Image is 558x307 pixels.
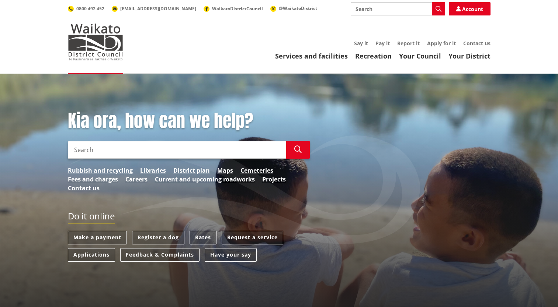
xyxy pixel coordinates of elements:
[68,24,123,60] img: Waikato District Council - Te Kaunihera aa Takiwaa o Waikato
[217,166,233,175] a: Maps
[68,110,310,132] h1: Kia ora, how can we help?
[279,5,317,11] span: @WaikatoDistrict
[120,248,200,262] a: Feedback & Complaints
[399,52,441,60] a: Your Council
[427,40,456,47] a: Apply for it
[205,248,257,262] a: Have your say
[132,231,184,244] a: Register a dog
[190,231,216,244] a: Rates
[68,184,100,193] a: Contact us
[68,231,127,244] a: Make a payment
[212,6,263,12] span: WaikatoDistrictCouncil
[275,52,348,60] a: Services and facilities
[262,175,286,184] a: Projects
[173,166,210,175] a: District plan
[68,175,118,184] a: Fees and charges
[112,6,196,12] a: [EMAIL_ADDRESS][DOMAIN_NAME]
[204,6,263,12] a: WaikatoDistrictCouncil
[270,5,317,11] a: @WaikatoDistrict
[68,141,286,159] input: Search input
[240,166,273,175] a: Cemeteries
[68,211,115,224] h2: Do it online
[140,166,166,175] a: Libraries
[354,40,368,47] a: Say it
[351,2,445,15] input: Search input
[448,52,491,60] a: Your District
[120,6,196,12] span: [EMAIL_ADDRESS][DOMAIN_NAME]
[397,40,420,47] a: Report it
[222,231,283,244] a: Request a service
[463,40,491,47] a: Contact us
[155,175,255,184] a: Current and upcoming roadworks
[76,6,104,12] span: 0800 492 452
[68,166,133,175] a: Rubbish and recycling
[125,175,148,184] a: Careers
[355,52,392,60] a: Recreation
[449,2,491,15] a: Account
[68,6,104,12] a: 0800 492 452
[375,40,390,47] a: Pay it
[68,248,115,262] a: Applications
